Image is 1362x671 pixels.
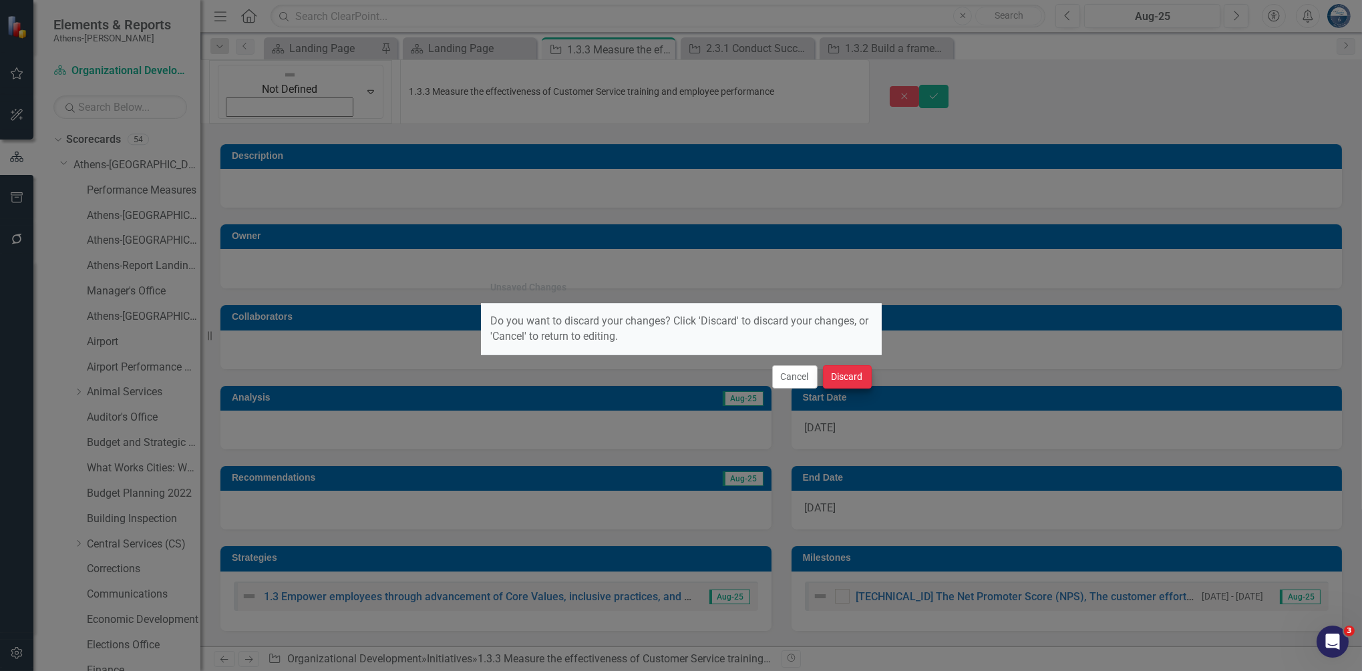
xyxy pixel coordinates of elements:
[481,304,882,355] div: Do you want to discard your changes? Click 'Discard' to discard your changes, or 'Cancel' to retu...
[772,365,818,389] button: Cancel
[1344,626,1355,636] span: 3
[823,365,872,389] button: Discard
[491,282,567,292] div: Unsaved Changes
[1317,626,1349,658] iframe: Intercom live chat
